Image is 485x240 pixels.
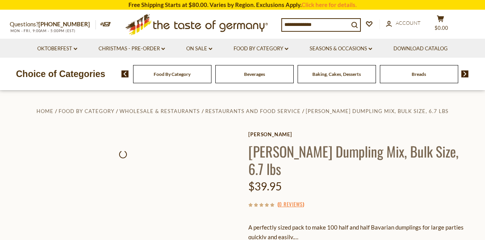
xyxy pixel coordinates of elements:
[429,15,452,34] button: $0.00
[59,108,114,114] a: Food By Category
[312,71,361,77] a: Baking, Cakes, Desserts
[10,29,76,33] span: MON - FRI, 9:00AM - 5:00PM (EST)
[435,25,448,31] span: $0.00
[248,180,282,193] span: $39.95
[38,21,90,27] a: [PHONE_NUMBER]
[244,71,265,77] a: Beverages
[461,70,469,77] img: next arrow
[248,142,475,177] h1: [PERSON_NAME] Dumpling Mix, Bulk Size, 6.7 lbs
[386,19,421,27] a: Account
[121,70,129,77] img: previous arrow
[310,45,372,53] a: Seasons & Occasions
[248,131,475,137] a: [PERSON_NAME]
[279,200,303,209] a: 0 Reviews
[120,108,200,114] a: Wholesale & Restaurants
[99,45,165,53] a: Christmas - PRE-ORDER
[396,20,421,26] span: Account
[205,108,301,114] a: Restaurants and Food Service
[10,19,96,29] p: Questions?
[234,45,288,53] a: Food By Category
[36,108,54,114] a: Home
[154,71,191,77] a: Food By Category
[301,1,357,8] a: Click here for details.
[277,200,304,208] span: ( )
[37,45,77,53] a: Oktoberfest
[393,45,448,53] a: Download Catalog
[412,71,426,77] a: Breads
[306,108,449,114] a: [PERSON_NAME] Dumpling Mix, Bulk Size, 6.7 lbs
[186,45,212,53] a: On Sale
